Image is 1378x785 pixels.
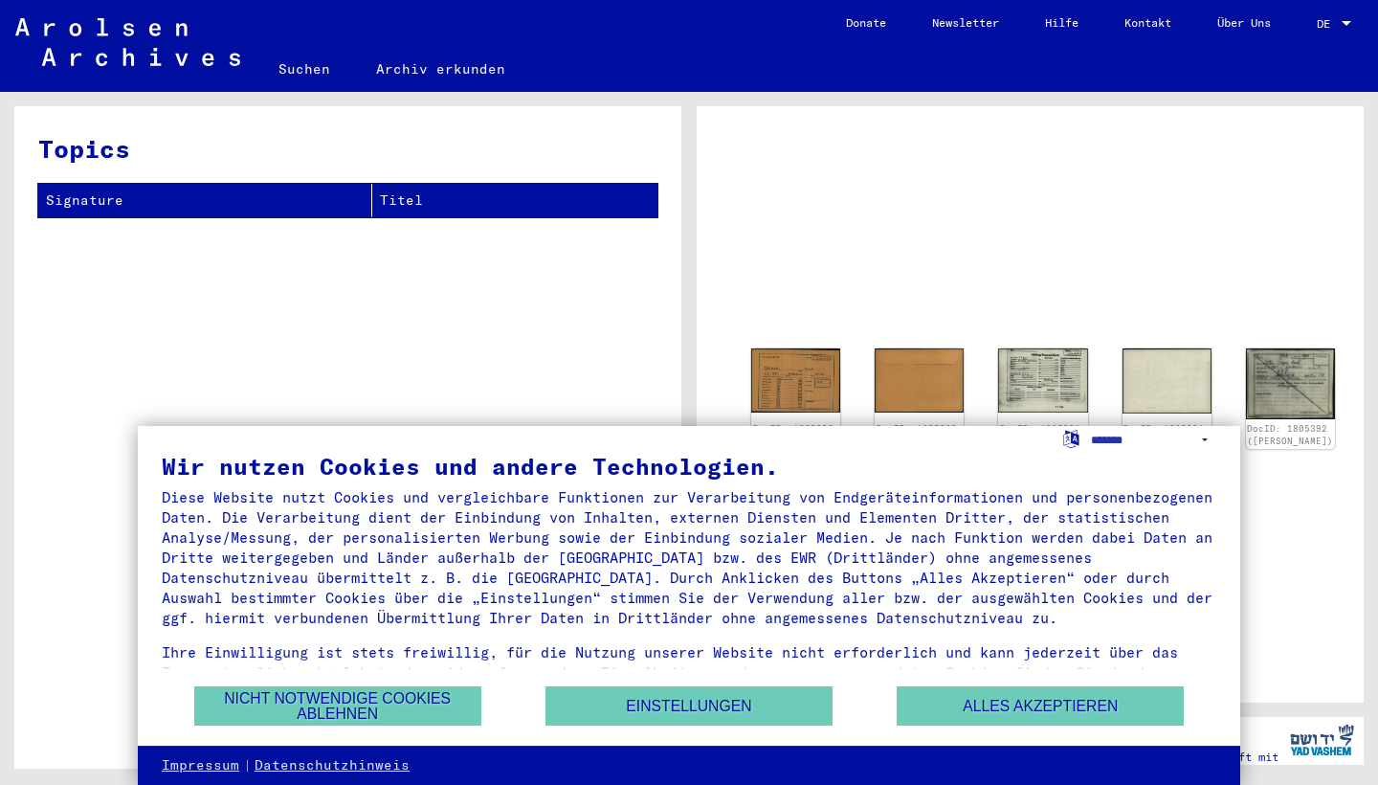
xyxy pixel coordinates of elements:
label: Sprache auswählen [1061,429,1081,447]
a: Archiv erkunden [353,46,528,92]
a: DocID: 1805392 ([PERSON_NAME]) [1247,423,1333,447]
a: DocID: 1805391 ([PERSON_NAME]) [1123,423,1210,447]
img: 001.jpg [751,348,840,413]
img: yv_logo.png [1286,716,1358,764]
a: Suchen [256,46,353,92]
img: 002.jpg [875,348,964,413]
a: Datenschutzhinweis [255,756,410,775]
h3: Topics [38,130,656,168]
th: Signature [38,184,372,217]
th: Titel [372,184,657,217]
a: DocID: 1805390 ([PERSON_NAME]) [753,423,839,447]
img: 001.jpg [1246,348,1335,420]
a: DocID: 1805390 ([PERSON_NAME]) [877,423,963,447]
div: Wir nutzen Cookies und andere Technologien. [162,455,1216,478]
a: DocID: 1805391 ([PERSON_NAME]) [1000,423,1086,447]
button: Nicht notwendige Cookies ablehnen [194,686,481,726]
button: Alles akzeptieren [897,686,1184,726]
img: 001.jpg [998,348,1087,413]
a: Impressum [162,756,239,775]
div: Diese Website nutzt Cookies und vergleichbare Funktionen zur Verarbeitung von Endgeräteinformatio... [162,487,1216,628]
img: 002.jpg [1122,348,1211,414]
span: DE [1317,17,1338,31]
select: Sprache auswählen [1091,426,1216,454]
button: Einstellungen [545,686,833,726]
div: Ihre Einwilligung ist stets freiwillig, für die Nutzung unserer Website nicht erforderlich und ka... [162,642,1216,703]
img: Arolsen_neg.svg [15,18,240,66]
